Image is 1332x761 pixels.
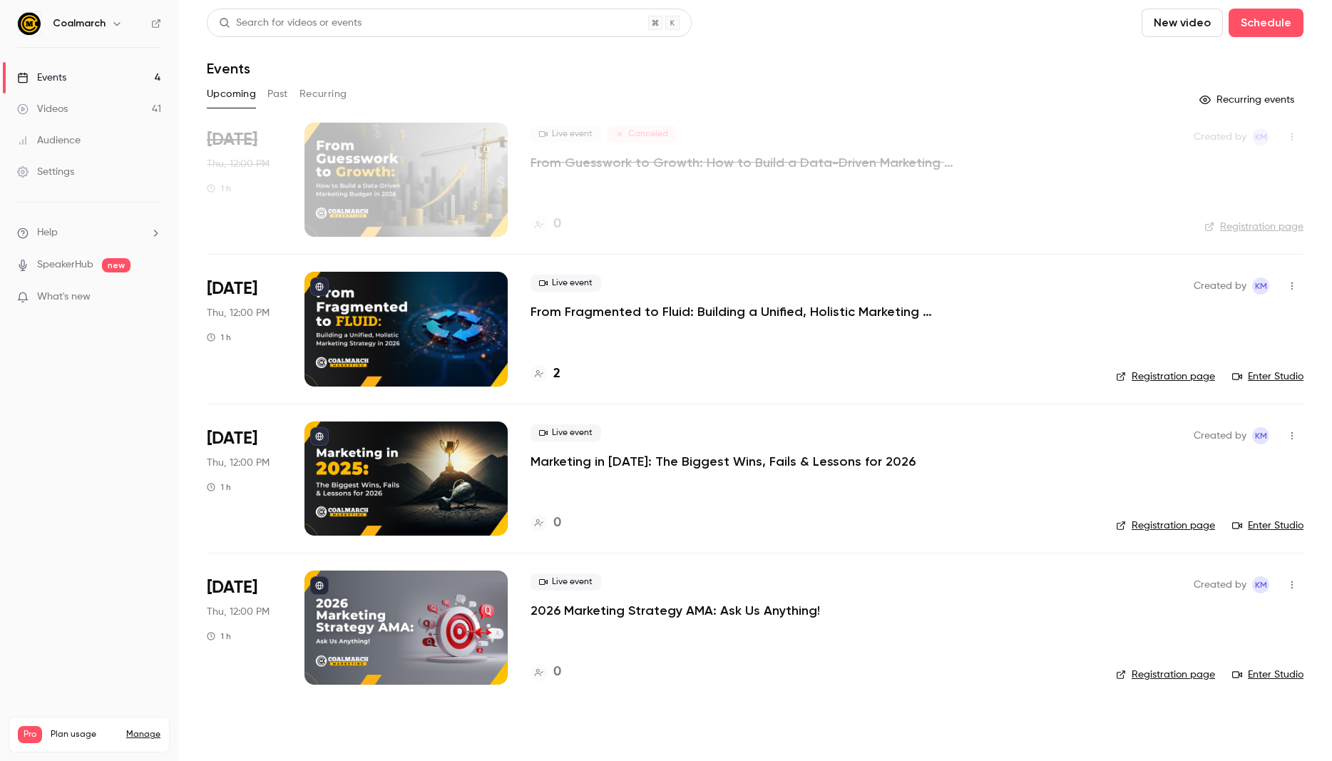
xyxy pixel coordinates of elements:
[267,83,288,106] button: Past
[207,272,282,386] div: Oct 30 Thu, 12:00 PM (America/New York)
[531,154,958,171] a: From Guesswork to Growth: How to Build a Data-Driven Marketing Budget in [DATE]
[1252,576,1269,593] span: Katie McCaskill
[207,576,257,599] span: [DATE]
[531,602,820,619] a: 2026 Marketing Strategy AMA: Ask Us Anything!
[219,16,362,31] div: Search for videos or events
[37,257,93,272] a: SpeakerHub
[207,123,282,237] div: Oct 16 Thu, 12:00 PM (America/New York)
[207,83,256,106] button: Upcoming
[207,306,270,320] span: Thu, 12:00 PM
[207,183,231,194] div: 1 h
[531,275,601,292] span: Live event
[207,157,270,171] span: Thu, 12:00 PM
[18,726,42,743] span: Pro
[17,165,74,179] div: Settings
[553,663,561,682] h4: 0
[37,290,91,305] span: What's new
[553,364,560,384] h4: 2
[1142,9,1223,37] button: New video
[37,225,58,240] span: Help
[1194,128,1246,145] span: Created by
[1194,427,1246,444] span: Created by
[1252,427,1269,444] span: Katie McCaskill
[207,422,282,536] div: Nov 13 Thu, 12:00 PM (America/New York)
[102,258,130,272] span: new
[126,729,160,740] a: Manage
[1252,277,1269,295] span: Katie McCaskill
[1252,128,1269,145] span: Katie McCaskill
[144,291,161,304] iframe: Noticeable Trigger
[207,571,282,685] div: Dec 11 Thu, 12:00 PM (America/New York)
[207,427,257,450] span: [DATE]
[207,277,257,300] span: [DATE]
[207,332,231,343] div: 1 h
[1194,576,1246,593] span: Created by
[1255,277,1267,295] span: KM
[531,126,601,143] span: Live event
[1204,220,1303,234] a: Registration page
[207,481,231,493] div: 1 h
[531,215,561,234] a: 0
[18,12,41,35] img: Coalmarch
[17,71,66,85] div: Events
[531,514,561,533] a: 0
[207,456,270,470] span: Thu, 12:00 PM
[1255,576,1267,593] span: KM
[207,128,257,151] span: [DATE]
[51,729,118,740] span: Plan usage
[17,102,68,116] div: Videos
[531,424,601,441] span: Live event
[1194,277,1246,295] span: Created by
[531,573,601,591] span: Live event
[207,60,250,77] h1: Events
[531,303,958,320] a: From Fragmented to Fluid: Building a Unified, Holistic Marketing Strategy in [DATE]
[553,215,561,234] h4: 0
[553,514,561,533] h4: 0
[1116,369,1215,384] a: Registration page
[53,16,106,31] h6: Coalmarch
[207,605,270,619] span: Thu, 12:00 PM
[531,364,560,384] a: 2
[531,663,561,682] a: 0
[1232,519,1303,533] a: Enter Studio
[207,630,231,642] div: 1 h
[17,225,161,240] li: help-dropdown-opener
[1255,427,1267,444] span: KM
[1116,668,1215,682] a: Registration page
[1116,519,1215,533] a: Registration page
[607,126,677,143] span: Canceled
[1229,9,1303,37] button: Schedule
[1232,369,1303,384] a: Enter Studio
[1232,668,1303,682] a: Enter Studio
[1255,128,1267,145] span: KM
[531,453,916,470] a: Marketing in [DATE]: The Biggest Wins, Fails & Lessons for 2026
[1193,88,1303,111] button: Recurring events
[299,83,347,106] button: Recurring
[17,133,81,148] div: Audience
